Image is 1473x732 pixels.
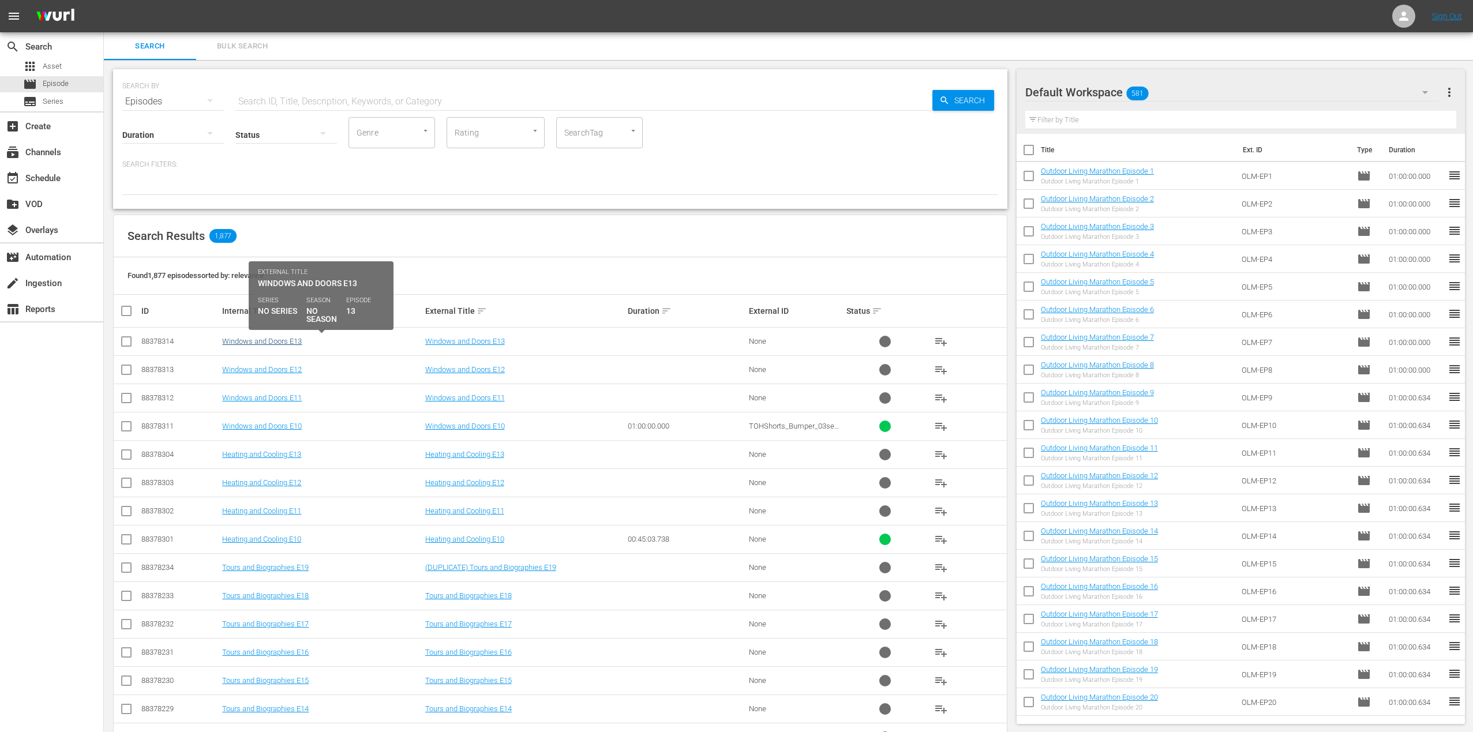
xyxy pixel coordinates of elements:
[425,304,624,318] div: External Title
[1041,288,1154,296] div: Outdoor Living Marathon Episode 5
[934,645,948,659] span: playlist_add
[222,563,309,572] a: Tours and Biographies E19
[1041,416,1158,425] a: Outdoor Living Marathon Episode 10
[1384,384,1448,411] td: 01:00:00.634
[934,617,948,631] span: playlist_add
[749,535,843,543] div: None
[1357,335,1371,349] span: Episode
[1041,665,1158,674] a: Outdoor Living Marathon Episode 19
[1448,528,1461,542] span: reorder
[1357,363,1371,377] span: Episode
[1357,584,1371,598] span: Episode
[425,478,504,487] a: Heating and Cooling E12
[6,40,20,54] span: Search
[222,337,302,346] a: Windows and Doors E13
[749,591,843,600] div: None
[141,393,219,402] div: 88378312
[1041,316,1154,324] div: Outdoor Living Marathon Episode 6
[1237,494,1352,522] td: OLM-EP13
[222,506,301,515] a: Heating and Cooling E11
[1237,550,1352,577] td: OLM-EP15
[1041,471,1158,480] a: Outdoor Living Marathon Episode 12
[222,704,309,713] a: Tours and Biographies E14
[749,620,843,628] div: None
[222,304,421,318] div: Internal Title
[1041,205,1154,213] div: Outdoor Living Marathon Episode 2
[128,229,205,243] span: Search Results
[1041,194,1154,203] a: Outdoor Living Marathon Episode 2
[1041,167,1154,175] a: Outdoor Living Marathon Episode 1
[6,276,20,290] span: Ingestion
[222,535,301,543] a: Heating and Cooling E10
[1384,273,1448,301] td: 01:00:00.000
[23,59,37,73] span: Asset
[1442,85,1456,99] span: more_vert
[628,535,746,543] div: 00:45:03.738
[1384,328,1448,356] td: 01:00:00.000
[141,676,219,685] div: 88378230
[1357,474,1371,487] span: Episode
[1448,251,1461,265] span: reorder
[934,335,948,348] span: playlist_add
[203,40,282,53] span: Bulk Search
[1448,639,1461,653] span: reorder
[420,125,431,136] button: Open
[1384,633,1448,660] td: 01:00:00.634
[628,125,639,136] button: Open
[1041,637,1158,646] a: Outdoor Living Marathon Episode 18
[1384,605,1448,633] td: 01:00:00.634
[222,365,302,374] a: Windows and Doors E12
[934,674,948,688] span: playlist_add
[1041,527,1158,535] a: Outdoor Living Marathon Episode 14
[661,306,672,316] span: sort
[1384,301,1448,328] td: 01:00:00.000
[28,3,83,30] img: ans4CAIJ8jUAAAAAAAAAAAAAAAAAAAAAAAAgQb4GAAAAAAAAAAAAAAAAAAAAAAAAJMjXAAAAAAAAAAAAAAAAAAAAAAAAgAT5G...
[1041,499,1158,508] a: Outdoor Living Marathon Episode 13
[141,478,219,487] div: 88378303
[1448,418,1461,431] span: reorder
[43,61,62,72] span: Asset
[425,422,505,430] a: Windows and Doors E10
[141,563,219,572] div: 88378234
[222,676,309,685] a: Tours and Biographies E15
[122,85,224,118] div: Episodes
[927,582,955,610] button: playlist_add
[1041,371,1154,379] div: Outdoor Living Marathon Episode 8
[1448,611,1461,625] span: reorder
[23,77,37,91] span: Episode
[141,535,219,543] div: 88378301
[1041,178,1154,185] div: Outdoor Living Marathon Episode 1
[1041,510,1158,517] div: Outdoor Living Marathon Episode 13
[1384,217,1448,245] td: 01:00:00.000
[425,620,512,628] a: Tours and Biographies E17
[934,476,948,490] span: playlist_add
[1237,328,1352,356] td: OLM-EP7
[23,95,37,108] span: Series
[6,302,20,316] span: Reports
[1041,344,1154,351] div: Outdoor Living Marathon Episode 7
[43,78,69,89] span: Episode
[1126,81,1148,106] span: 581
[1432,12,1462,21] a: Sign Out
[222,648,309,656] a: Tours and Biographies E16
[1041,250,1154,258] a: Outdoor Living Marathon Episode 4
[927,328,955,355] button: playlist_add
[425,337,505,346] a: Windows and Doors E13
[1041,621,1158,628] div: Outdoor Living Marathon Episode 17
[927,441,955,468] button: playlist_add
[1237,577,1352,605] td: OLM-EP16
[1041,482,1158,490] div: Outdoor Living Marathon Episode 12
[1448,196,1461,210] span: reorder
[222,422,302,430] a: Windows and Doors E10
[425,506,504,515] a: Heating and Cooling E11
[1448,168,1461,182] span: reorder
[927,695,955,723] button: playlist_add
[477,306,487,316] span: sort
[1448,501,1461,515] span: reorder
[1041,277,1154,286] a: Outdoor Living Marathon Episode 5
[927,412,955,440] button: playlist_add
[1384,439,1448,467] td: 01:00:00.634
[749,365,843,374] div: None
[1384,688,1448,716] td: 01:00:00.634
[1350,134,1382,166] th: Type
